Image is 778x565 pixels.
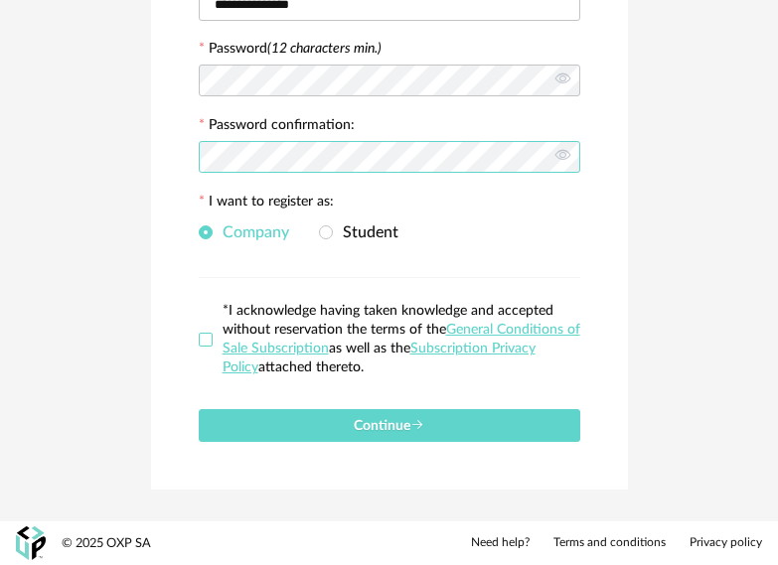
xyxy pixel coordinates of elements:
span: *I acknowledge having taken knowledge and accepted without reservation the terms of the as well a... [223,304,580,374]
span: Company [213,224,289,240]
a: Need help? [471,535,530,551]
label: Password [209,42,382,56]
a: Privacy policy [690,535,762,551]
a: General Conditions of Sale Subscription [223,323,580,355]
span: Student [333,224,398,240]
i: (12 characters min.) [267,42,382,56]
div: © 2025 OXP SA [62,535,151,552]
img: OXP [16,526,46,561]
label: Password confirmation: [199,118,355,136]
span: Continue [354,419,424,433]
a: Subscription Privacy Policy [223,342,536,374]
a: Terms and conditions [553,535,666,551]
button: Continue [199,409,580,442]
label: I want to register as: [199,195,334,212]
